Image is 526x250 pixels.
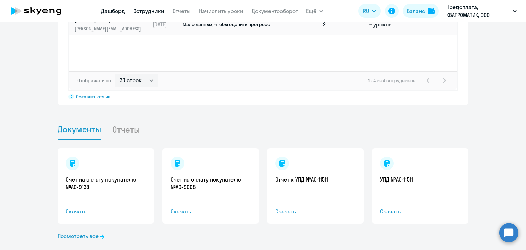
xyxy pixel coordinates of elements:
button: Балансbalance [403,4,439,18]
span: Скачать [171,207,251,215]
span: 1 - 4 из 4 сотрудников [368,77,416,84]
a: Счет на оплату покупателю №AC-9068 [171,176,251,191]
a: УПД №AC-11511 [380,176,460,183]
span: Ещё [306,7,316,15]
span: Оставить отзыв [76,93,111,100]
button: Ещё [306,4,323,18]
button: RU [358,4,381,18]
td: 2 [320,13,366,35]
span: RU [363,7,369,15]
p: Предоплата, КВАТРОМАТИК, ООО [446,3,510,19]
a: Сотрудники [133,8,164,14]
span: Документы [58,124,101,134]
a: Начислить уроки [199,8,243,14]
p: [PERSON_NAME][EMAIL_ADDRESS][DOMAIN_NAME] [75,25,145,33]
span: Мало данных, чтобы оценить прогресс [183,21,270,27]
span: Отображать по: [77,77,112,84]
a: [PERSON_NAME][PERSON_NAME][EMAIL_ADDRESS][DOMAIN_NAME] [75,16,150,33]
a: Дашборд [101,8,125,14]
a: Посмотреть все [58,232,104,240]
button: Предоплата, КВАТРОМАТИК, ООО [443,3,520,19]
a: Документооборот [252,8,298,14]
td: [DATE] [150,13,182,35]
span: Скачать [66,207,146,215]
img: balance [428,8,435,14]
ul: Tabs [58,119,468,140]
td: ~ уроков [366,13,408,35]
a: Отчеты [173,8,191,14]
a: Счет на оплату покупателю №AC-9138 [66,176,146,191]
a: Отчет к УПД №AC-11511 [275,176,355,183]
div: Баланс [407,7,425,15]
span: Скачать [380,207,460,215]
span: Скачать [275,207,355,215]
